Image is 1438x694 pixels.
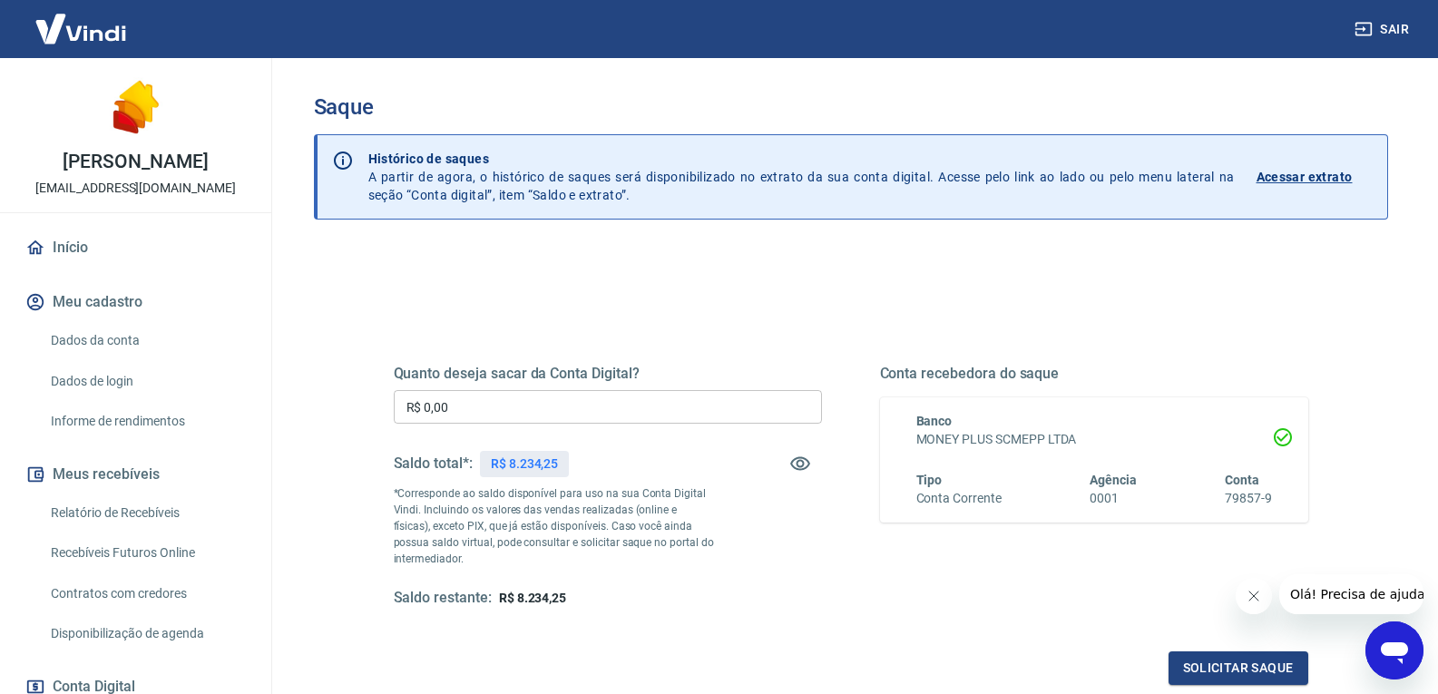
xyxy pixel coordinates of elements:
[368,150,1235,204] p: A partir de agora, o histórico de saques será disponibilizado no extrato da sua conta digital. Ac...
[1090,473,1137,487] span: Agência
[1257,168,1353,186] p: Acessar extrato
[1169,651,1308,685] button: Solicitar saque
[916,489,1002,508] h6: Conta Corrente
[35,179,236,198] p: [EMAIL_ADDRESS][DOMAIN_NAME]
[1365,621,1423,679] iframe: Botão para abrir a janela de mensagens
[44,534,249,572] a: Recebíveis Futuros Online
[63,152,208,171] p: [PERSON_NAME]
[1225,489,1272,508] h6: 79857-9
[368,150,1235,168] p: Histórico de saques
[11,13,152,27] span: Olá! Precisa de ajuda?
[22,1,140,56] img: Vindi
[880,365,1308,383] h5: Conta recebedora do saque
[916,473,943,487] span: Tipo
[22,228,249,268] a: Início
[314,94,1388,120] h3: Saque
[394,485,715,567] p: *Corresponde ao saldo disponível para uso na sua Conta Digital Vindi. Incluindo os valores das ve...
[100,73,172,145] img: 89e4d871-7f83-4a87-ac5a-7c326bba6de5.jpeg
[916,430,1272,449] h6: MONEY PLUS SCMEPP LTDA
[44,363,249,400] a: Dados de login
[44,403,249,440] a: Informe de rendimentos
[1279,574,1423,614] iframe: Mensagem da empresa
[1351,13,1416,46] button: Sair
[44,322,249,359] a: Dados da conta
[22,455,249,494] button: Meus recebíveis
[491,455,558,474] p: R$ 8.234,25
[499,591,566,605] span: R$ 8.234,25
[22,282,249,322] button: Meu cadastro
[1236,578,1272,614] iframe: Fechar mensagem
[394,589,492,608] h5: Saldo restante:
[916,414,953,428] span: Banco
[1090,489,1137,508] h6: 0001
[44,615,249,652] a: Disponibilização de agenda
[1225,473,1259,487] span: Conta
[394,365,822,383] h5: Quanto deseja sacar da Conta Digital?
[1257,150,1373,204] a: Acessar extrato
[394,455,473,473] h5: Saldo total*:
[44,575,249,612] a: Contratos com credores
[44,494,249,532] a: Relatório de Recebíveis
